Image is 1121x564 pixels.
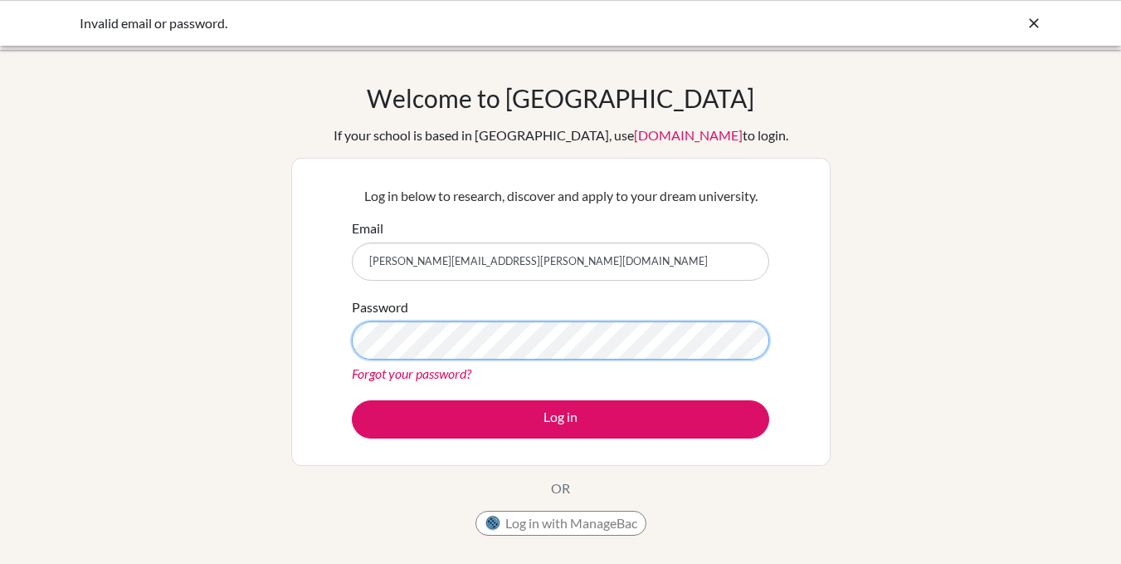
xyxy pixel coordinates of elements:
a: [DOMAIN_NAME] [634,127,743,143]
div: Invalid email or password. [80,13,793,33]
div: If your school is based in [GEOGRAPHIC_DATA], use to login. [334,125,788,145]
button: Log in [352,400,769,439]
p: OR [551,478,570,498]
h1: Welcome to [GEOGRAPHIC_DATA] [367,83,754,113]
p: Log in below to research, discover and apply to your dream university. [352,186,769,206]
a: Forgot your password? [352,365,471,381]
label: Password [352,297,408,317]
label: Email [352,218,383,238]
button: Log in with ManageBac [475,511,646,536]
